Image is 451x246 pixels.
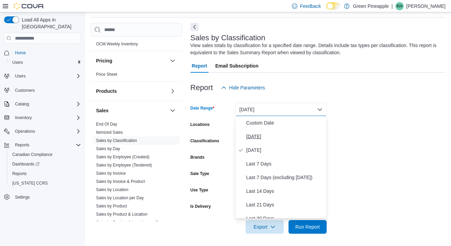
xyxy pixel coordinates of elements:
h3: Products [96,88,117,95]
span: Customers [15,88,35,93]
button: Pricing [96,57,167,64]
span: Last 7 Days [246,160,324,168]
span: Catalog [15,101,29,107]
a: Sales by Location [96,187,128,192]
span: Reports [12,141,81,149]
span: Operations [15,129,35,134]
span: Home [15,50,26,56]
span: Reports [15,142,29,148]
div: Karin Hamm [395,2,404,10]
label: Locations [190,122,210,127]
a: Canadian Compliance [10,150,55,159]
button: Users [1,71,84,81]
label: Is Delivery [190,204,211,209]
span: Hide Parameters [229,84,265,91]
div: Select listbox [235,116,327,218]
span: Last 21 Days [246,201,324,209]
a: Users [10,58,26,67]
span: Settings [15,194,30,200]
span: Last 7 Days (excluding [DATE]) [246,173,324,182]
span: Email Subscription [215,59,259,73]
button: [DATE] [235,103,327,116]
a: Itemized Sales [96,130,123,135]
a: Price Sheet [96,72,117,77]
span: Settings [12,193,81,201]
input: Dark Mode [326,2,341,10]
span: Report [192,59,207,73]
span: Custom Date [246,119,324,127]
a: Settings [12,193,32,201]
p: [PERSON_NAME] [406,2,446,10]
span: Inventory [12,114,81,122]
button: Catalog [1,99,84,109]
button: Pricing [169,57,177,65]
h3: Sales [96,107,109,114]
div: View sales totals by classification for a specified date range. Details include tax types per cla... [190,42,442,56]
span: Feedback [300,3,321,10]
button: Next [190,23,199,31]
label: Sale Type [190,171,209,176]
span: Users [15,73,26,79]
button: Reports [12,141,32,149]
a: Dashboards [7,159,84,169]
h3: Pricing [96,57,112,64]
span: Last 14 Days [246,187,324,195]
span: Load All Apps in [GEOGRAPHIC_DATA] [19,16,81,30]
button: Home [1,48,84,58]
button: Reports [7,169,84,178]
a: Sales by Day [96,146,120,151]
button: Reports [1,140,84,150]
span: Catalog [12,100,81,108]
h3: Sales by Classification [190,34,265,42]
span: Reports [10,170,81,178]
a: Sales by Location per Day [96,196,144,200]
label: Use Type [190,187,208,193]
button: [US_STATE] CCRS [7,178,84,188]
span: Canadian Compliance [10,150,81,159]
span: Customers [12,86,81,94]
a: Dashboards [10,160,42,168]
label: Classifications [190,138,219,144]
a: OCM Weekly Inventory [96,42,138,46]
span: KH [397,2,403,10]
a: Sales by Product [96,204,127,208]
span: Users [12,72,81,80]
button: Products [96,88,167,95]
span: Washington CCRS [10,179,81,187]
button: Inventory [12,114,34,122]
a: Home [12,49,29,57]
label: Date Range [190,105,215,111]
img: Cova [14,3,44,10]
span: [DATE] [246,146,324,154]
a: Reports [10,170,29,178]
span: Users [12,60,23,65]
button: Run Report [289,220,327,234]
button: Catalog [12,100,32,108]
label: Brands [190,155,204,160]
div: Sales [91,120,182,237]
a: Sales by Employee (Created) [96,155,150,159]
button: Settings [1,192,84,202]
div: Pricing [91,70,182,81]
button: Canadian Compliance [7,150,84,159]
a: Sales by Employee (Tendered) [96,163,152,168]
button: Hide Parameters [218,81,268,95]
span: Inventory [15,115,32,120]
span: Operations [12,127,81,135]
a: Sales by Invoice [96,171,126,176]
a: Customers [12,86,37,95]
a: Sales by Invoice & Product [96,179,145,184]
span: Reports [12,171,27,176]
span: [DATE] [246,132,324,141]
span: Run Report [295,223,320,230]
span: Dashboards [10,160,81,168]
button: Operations [1,127,84,136]
a: End Of Day [96,122,117,127]
a: Sales by Product & Location per Day [96,220,163,225]
button: Users [7,58,84,67]
nav: Complex example [4,45,81,220]
button: Inventory [1,113,84,122]
button: Products [169,87,177,95]
span: Canadian Compliance [12,152,52,157]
